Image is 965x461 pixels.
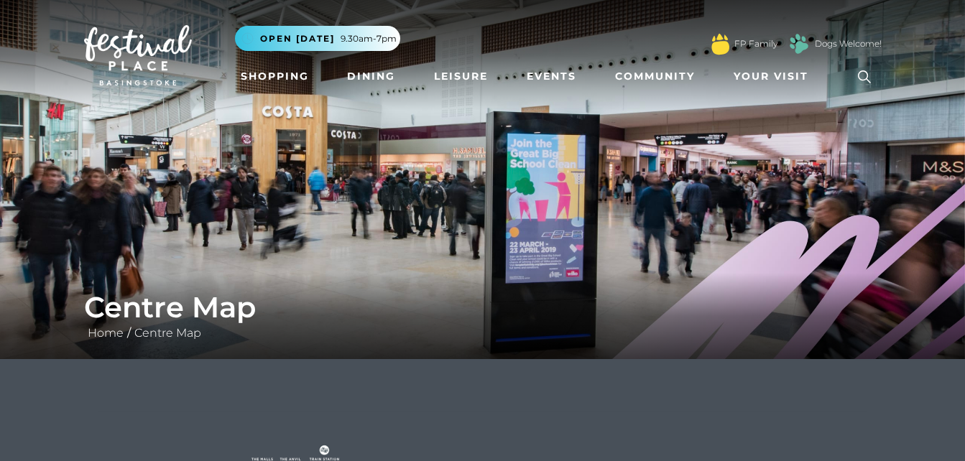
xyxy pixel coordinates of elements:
[341,32,397,45] span: 9.30am-7pm
[235,26,400,51] button: Open [DATE] 9.30am-7pm
[815,37,882,50] a: Dogs Welcome!
[341,63,401,90] a: Dining
[84,25,192,85] img: Festival Place Logo
[73,290,892,342] div: /
[84,290,882,325] h1: Centre Map
[734,69,808,84] span: Your Visit
[235,63,315,90] a: Shopping
[728,63,821,90] a: Your Visit
[609,63,701,90] a: Community
[260,32,335,45] span: Open [DATE]
[428,63,494,90] a: Leisure
[734,37,777,50] a: FP Family
[84,326,127,340] a: Home
[131,326,205,340] a: Centre Map
[521,63,582,90] a: Events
